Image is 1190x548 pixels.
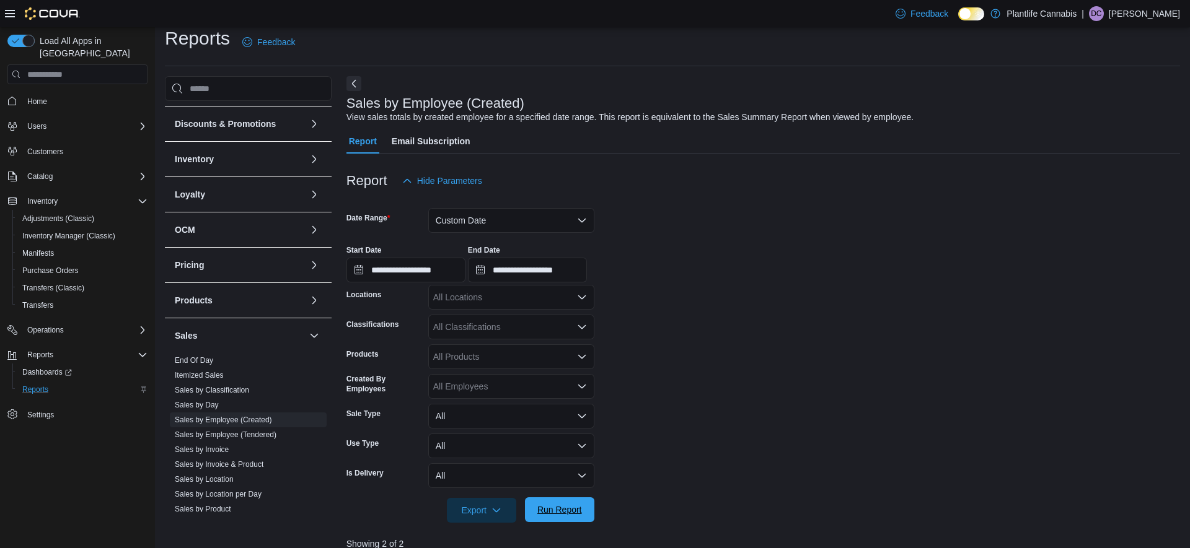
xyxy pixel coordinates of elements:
a: Settings [22,407,59,422]
input: Press the down key to open a popover containing a calendar. [468,258,587,282]
span: Customers [22,144,148,159]
label: Date Range [346,213,390,223]
span: Feedback [910,7,948,20]
button: Catalog [2,168,152,185]
h3: OCM [175,224,195,236]
p: [PERSON_NAME] [1109,6,1180,21]
span: Sales by Product [175,504,231,514]
button: Purchase Orders [12,262,152,279]
button: Inventory [2,193,152,210]
a: Purchase Orders [17,263,84,278]
span: Hide Parameters [417,175,482,187]
button: All [428,404,594,428]
button: Settings [2,406,152,424]
span: End Of Day [175,355,213,365]
button: Manifests [12,245,152,262]
span: Transfers (Classic) [17,281,148,295]
button: Export [447,498,516,523]
button: Pricing [175,259,304,271]
span: Transfers (Classic) [22,283,84,293]
button: Discounts & Promotions [175,118,304,130]
span: Reports [22,385,48,394]
span: Operations [27,325,64,335]
div: Donna Chapman [1089,6,1104,21]
button: OCM [175,224,304,236]
span: Purchase Orders [22,266,79,276]
span: Inventory [27,196,58,206]
button: Open list of options [577,381,587,391]
h1: Reports [165,26,230,51]
span: Load All Apps in [GEOGRAPHIC_DATA] [35,35,148,59]
h3: Sales by Employee (Created) [346,96,524,111]
label: Locations [346,290,382,300]
a: Adjustments (Classic) [17,211,99,226]
span: Manifests [17,246,148,261]
button: Operations [22,323,69,337]
span: Catalog [27,172,53,181]
span: Export [454,498,509,523]
span: Sales by Employee (Created) [175,415,272,425]
button: Sales [307,328,322,343]
a: Sales by Invoice [175,445,229,454]
button: Reports [2,346,152,363]
input: Press the down key to open a popover containing a calendar. [346,258,465,282]
span: Settings [27,410,54,420]
p: | [1082,6,1084,21]
a: Transfers [17,298,58,313]
span: Adjustments (Classic) [22,214,94,224]
button: Reports [12,381,152,398]
button: All [428,433,594,458]
label: Products [346,349,379,359]
span: Home [27,97,47,107]
a: Transfers (Classic) [17,281,89,295]
span: Report [349,129,377,154]
span: Sales by Location per Day [175,489,262,499]
button: Open list of options [577,352,587,362]
span: Adjustments (Classic) [17,211,148,226]
button: Users [22,119,51,134]
span: Operations [22,323,148,337]
button: Inventory [307,152,322,167]
a: Inventory Manager (Classic) [17,228,120,243]
a: End Of Day [175,356,213,365]
span: Feedback [257,36,295,48]
button: Custom Date [428,208,594,233]
button: Open list of options [577,292,587,302]
span: Itemized Sales [175,370,224,380]
h3: Inventory [175,153,214,165]
a: Sales by Employee (Tendered) [175,430,276,439]
button: OCM [307,222,322,237]
button: Transfers [12,297,152,314]
button: Hide Parameters [397,168,487,193]
button: Run Report [525,497,594,522]
button: Pricing [307,258,322,272]
span: Transfers [17,298,148,313]
button: Inventory Manager (Classic) [12,227,152,245]
span: DC [1091,6,1101,21]
a: Manifests [17,246,59,261]
nav: Complex example [7,87,148,456]
button: Transfers (Classic) [12,279,152,297]
button: Open list of options [577,322,587,332]
span: Sales by Location [175,474,234,484]
label: Start Date [346,245,382,255]
a: Customers [22,144,68,159]
button: Products [307,293,322,308]
button: Loyalty [307,187,322,202]
label: Use Type [346,438,379,448]
label: Classifications [346,320,399,329]
a: Sales by Location per Day [175,490,262,498]
span: Dashboards [17,365,148,380]
span: Sales by Invoice [175,445,229,454]
button: Discounts & Promotions [307,116,322,131]
button: All [428,463,594,488]
a: Sales by Invoice & Product [175,460,263,469]
h3: Report [346,173,387,188]
span: Settings [22,407,148,422]
span: Users [22,119,148,134]
span: Users [27,121,46,131]
span: Email Subscription [392,129,470,154]
p: Plantlife Cannabis [1007,6,1077,21]
span: Home [22,93,148,108]
a: Feedback [237,30,300,54]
